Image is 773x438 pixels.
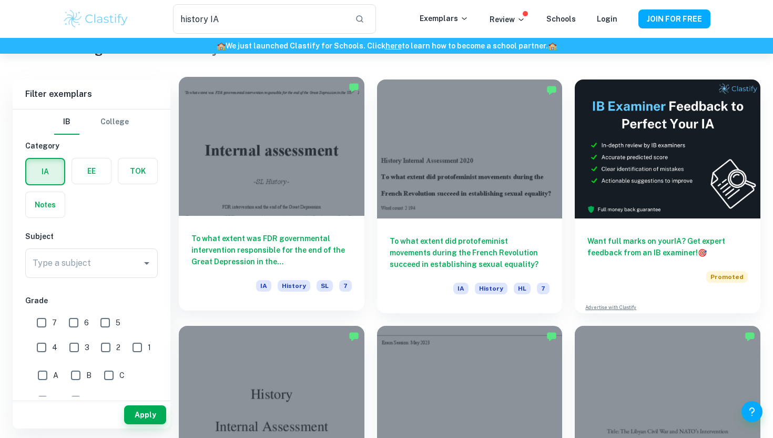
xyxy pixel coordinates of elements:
[546,15,576,23] a: Schools
[72,158,111,184] button: EE
[118,158,157,184] button: TOK
[546,331,557,342] img: Marked
[256,280,271,292] span: IA
[546,85,557,95] img: Marked
[339,280,352,292] span: 7
[385,42,402,50] a: here
[85,342,89,353] span: 3
[698,248,707,257] span: 🎯
[490,14,525,25] p: Review
[52,342,57,353] span: 4
[514,283,531,294] span: HL
[706,271,748,283] span: Promoted
[26,192,65,217] button: Notes
[52,317,57,328] span: 7
[575,79,760,218] img: Thumbnail
[119,370,125,381] span: C
[587,235,748,258] h6: Want full marks on your IA ? Get expert feedback from an IB examiner!
[26,159,64,184] button: IA
[179,79,364,313] a: To what extent was FDR governmental intervention responsible for the end of the Great Depression ...
[2,40,771,52] h6: We just launched Clastify for Schools. Click to learn how to become a school partner.
[745,331,755,342] img: Marked
[548,42,557,50] span: 🏫
[420,13,469,24] p: Exemplars
[148,342,151,353] span: 1
[25,295,158,306] h6: Grade
[86,370,91,381] span: B
[453,283,469,294] span: IA
[317,280,333,292] span: SL
[278,280,310,292] span: History
[173,4,347,34] input: Search for any exemplars...
[116,342,120,353] span: 2
[25,231,158,242] h6: Subject
[537,283,550,294] span: 7
[54,109,129,135] div: Filter type choice
[124,405,166,424] button: Apply
[349,331,359,342] img: Marked
[217,42,226,50] span: 🏫
[53,370,58,381] span: A
[63,8,129,29] img: Clastify logo
[84,317,89,328] span: 6
[741,401,762,422] button: Help and Feedback
[191,233,352,267] h6: To what extent was FDR governmental intervention responsible for the end of the Great Depression ...
[575,79,760,313] a: Want full marks on yourIA? Get expert feedback from an IB examiner!PromotedAdvertise with Clastify
[349,82,359,93] img: Marked
[139,256,154,271] button: Open
[390,235,550,270] h6: To what extent did protofeminist movements during the French Revolution succeed in establishing s...
[116,317,120,328] span: 5
[13,79,170,109] h6: Filter exemplars
[86,395,91,406] span: E
[377,79,563,313] a: To what extent did protofeminist movements during the French Revolution succeed in establishing s...
[100,109,129,135] button: College
[54,109,79,135] button: IB
[53,395,58,406] span: D
[638,9,710,28] button: JOIN FOR FREE
[25,140,158,152] h6: Category
[597,15,617,23] a: Login
[585,304,636,311] a: Advertise with Clastify
[475,283,507,294] span: History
